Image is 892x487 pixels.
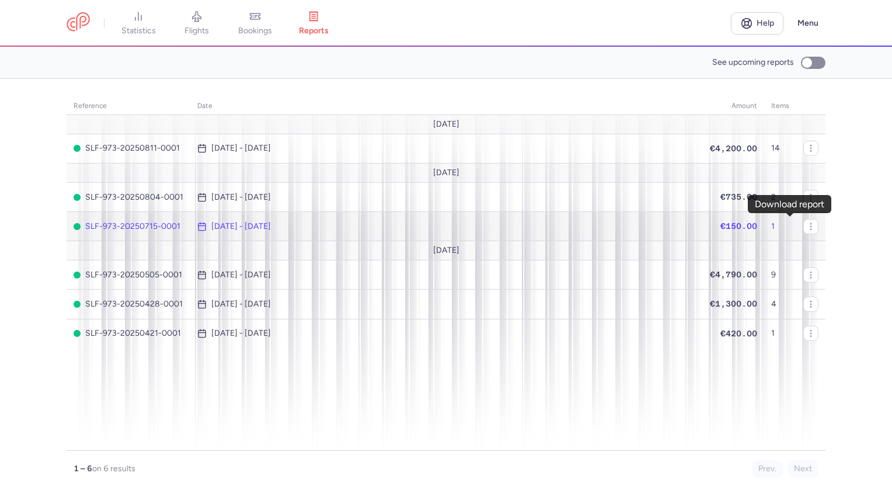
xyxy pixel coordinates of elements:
[703,98,764,115] th: amount
[764,212,796,241] td: 1
[211,222,271,231] time: [DATE] - [DATE]
[211,144,271,153] time: [DATE] - [DATE]
[764,183,796,212] td: 2
[92,464,135,474] span: on 6 results
[712,58,794,67] span: See upcoming reports
[74,464,92,474] strong: 1 – 6
[238,26,272,36] span: bookings
[752,460,783,478] button: Prev.
[211,329,271,338] time: [DATE] - [DATE]
[433,120,459,129] span: [DATE]
[74,193,183,202] span: SLF-973-20250804-0001
[121,26,156,36] span: statistics
[710,299,757,308] span: €1,300.00
[211,270,271,280] time: [DATE] - [DATE]
[226,11,284,36] a: bookings
[764,290,796,319] td: 4
[720,192,757,201] span: €735.00
[790,12,825,34] button: Menu
[74,329,183,338] span: SLF-973-20250421-0001
[433,246,459,255] span: [DATE]
[755,199,824,210] div: Download report
[720,329,757,338] span: €420.00
[74,144,183,153] span: SLF-973-20250811-0001
[720,221,757,231] span: €150.00
[710,144,757,153] span: €4,200.00
[190,98,703,115] th: date
[109,11,168,36] a: statistics
[731,12,783,34] a: Help
[764,98,796,115] th: items
[67,98,190,115] th: reference
[67,12,90,34] a: CitizenPlane red outlined logo
[211,300,271,309] time: [DATE] - [DATE]
[184,26,209,36] span: flights
[433,168,459,178] span: [DATE]
[788,460,818,478] button: Next
[74,270,183,280] span: SLF-973-20250505-0001
[299,26,329,36] span: reports
[764,260,796,290] td: 9
[764,319,796,348] td: 1
[764,134,796,163] td: 14
[74,300,183,309] span: SLF-973-20250428-0001
[284,11,343,36] a: reports
[211,193,271,202] time: [DATE] - [DATE]
[757,19,774,27] span: Help
[710,270,757,279] span: €4,790.00
[168,11,226,36] a: flights
[74,222,183,231] span: SLF-973-20250715-0001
